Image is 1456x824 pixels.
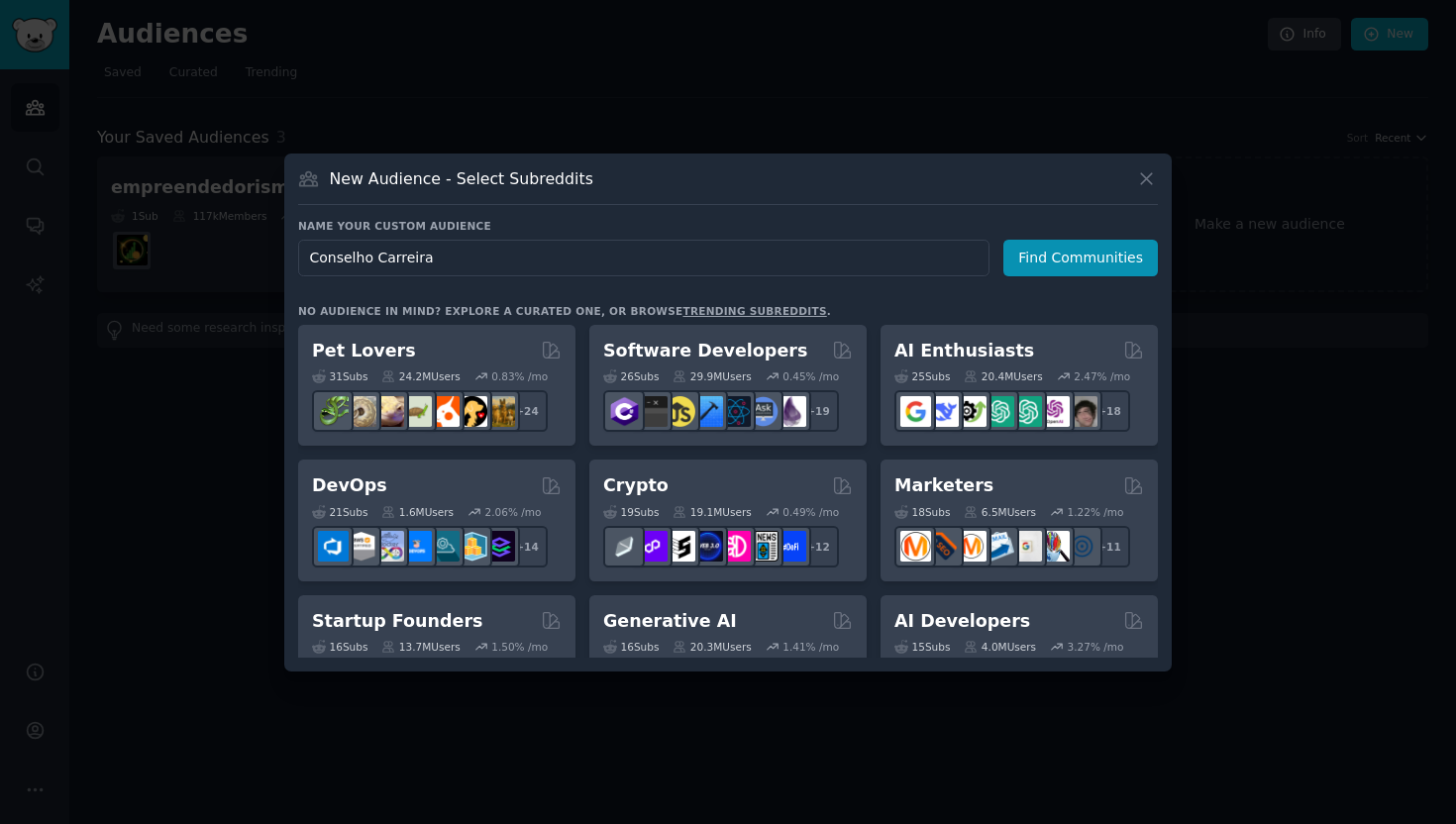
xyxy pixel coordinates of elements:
div: 16 Sub s [603,640,659,654]
img: elixir [776,396,806,427]
img: csharp [609,396,640,427]
img: turtle [401,396,432,427]
div: 19 Sub s [603,505,659,519]
div: 1.50 % /mo [491,640,548,654]
div: 1.6M Users [381,505,454,519]
div: 20.4M Users [964,369,1042,383]
div: + 24 [506,390,548,432]
div: 2.47 % /mo [1074,369,1130,383]
div: + 14 [506,526,548,567]
div: 26 Sub s [603,369,659,383]
img: bigseo [928,531,959,562]
img: content_marketing [900,531,931,562]
div: 2.06 % /mo [485,505,542,519]
img: defiblockchain [720,531,751,562]
h2: Pet Lovers [312,339,416,363]
img: DeepSeek [928,396,959,427]
img: software [637,396,668,427]
img: ethfinance [609,531,640,562]
img: ArtificalIntelligence [1067,396,1097,427]
h2: AI Developers [894,609,1030,634]
img: AItoolsCatalog [956,396,987,427]
img: DevOpsLinks [401,531,432,562]
div: + 11 [1089,526,1130,567]
div: 18 Sub s [894,505,950,519]
div: 15 Sub s [894,640,950,654]
img: AskComputerScience [748,396,779,427]
div: 0.83 % /mo [491,369,548,383]
h2: Software Developers [603,339,807,363]
div: 29.9M Users [673,369,751,383]
img: aws_cdk [457,531,487,562]
div: 16 Sub s [312,640,367,654]
a: trending subreddits [682,305,826,317]
h2: Crypto [603,473,669,498]
div: 31 Sub s [312,369,367,383]
h2: Generative AI [603,609,737,634]
div: 20.3M Users [673,640,751,654]
img: CryptoNews [748,531,779,562]
div: 1.22 % /mo [1068,505,1124,519]
div: 0.49 % /mo [782,505,839,519]
div: + 18 [1089,390,1130,432]
h2: DevOps [312,473,387,498]
img: AskMarketing [956,531,987,562]
img: chatgpt_promptDesign [984,396,1014,427]
img: chatgpt_prompts_ [1011,396,1042,427]
img: herpetology [318,396,349,427]
h2: AI Enthusiasts [894,339,1034,363]
div: + 12 [797,526,839,567]
h3: New Audience - Select Subreddits [330,168,593,189]
div: 3.27 % /mo [1068,640,1124,654]
img: azuredevops [318,531,349,562]
img: cockatiel [429,396,460,427]
img: iOSProgramming [692,396,723,427]
div: No audience in mind? Explore a curated one, or browse . [298,304,831,318]
img: leopardgeckos [373,396,404,427]
img: ethstaker [665,531,695,562]
div: + 19 [797,390,839,432]
div: 13.7M Users [381,640,460,654]
div: 6.5M Users [964,505,1036,519]
img: web3 [692,531,723,562]
h2: Marketers [894,473,993,498]
img: learnjavascript [665,396,695,427]
img: MarketingResearch [1039,531,1070,562]
div: 21 Sub s [312,505,367,519]
img: Emailmarketing [984,531,1014,562]
img: 0xPolygon [637,531,668,562]
div: 1.41 % /mo [782,640,839,654]
img: dogbreed [484,396,515,427]
img: defi_ [776,531,806,562]
img: AWS_Certified_Experts [346,531,376,562]
img: googleads [1011,531,1042,562]
img: Docker_DevOps [373,531,404,562]
img: platformengineering [429,531,460,562]
img: OnlineMarketing [1067,531,1097,562]
img: reactnative [720,396,751,427]
img: OpenAIDev [1039,396,1070,427]
img: GoogleGeminiAI [900,396,931,427]
div: 4.0M Users [964,640,1036,654]
div: 0.45 % /mo [782,369,839,383]
div: 24.2M Users [381,369,460,383]
h2: Startup Founders [312,609,482,634]
img: ballpython [346,396,376,427]
h3: Name your custom audience [298,219,1158,233]
div: 19.1M Users [673,505,751,519]
div: 25 Sub s [894,369,950,383]
img: PetAdvice [457,396,487,427]
button: Find Communities [1003,240,1158,276]
img: PlatformEngineers [484,531,515,562]
input: Pick a short name, like "Digital Marketers" or "Movie-Goers" [298,240,989,276]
